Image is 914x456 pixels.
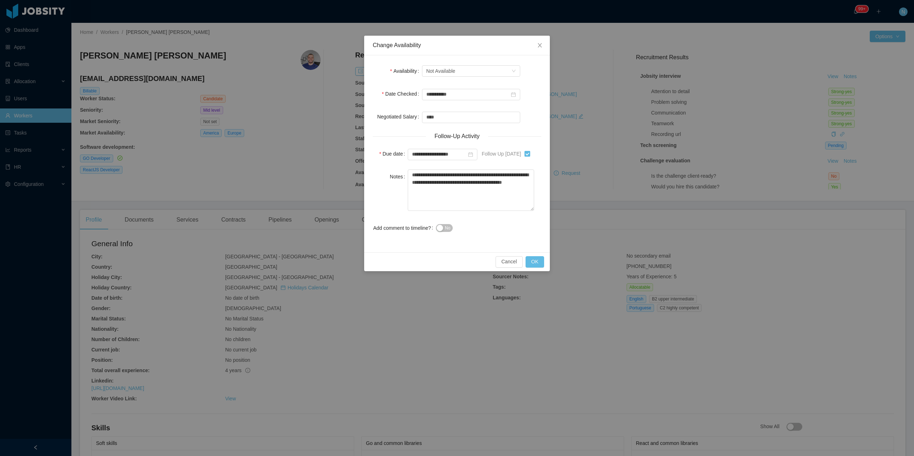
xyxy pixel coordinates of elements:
[390,174,408,179] label: Notes
[512,69,516,74] i: icon: down
[482,151,521,157] span: Follow Up [DATE]
[382,91,422,97] label: Date Checked
[426,132,488,141] span: Follow-Up Activity
[408,169,534,211] textarea: Notes
[390,68,422,74] label: Availability
[373,225,436,231] label: Add comment to timeline?
[530,36,550,56] button: Close
[379,151,408,157] label: Due date
[511,92,516,97] i: icon: calendar
[373,41,541,49] div: Change Availability
[377,114,422,120] label: Negotiated Salary
[445,224,450,232] span: No
[537,42,543,48] i: icon: close
[426,66,455,76] div: Not Available
[468,152,473,157] i: icon: calendar
[422,112,520,123] input: Negotiated Salary
[526,256,544,268] button: OK
[496,256,523,268] button: Cancel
